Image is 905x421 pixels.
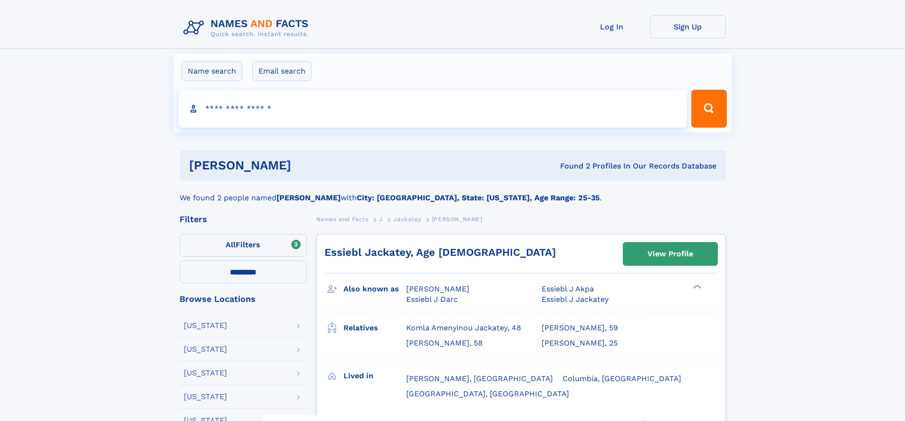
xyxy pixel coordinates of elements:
h1: [PERSON_NAME] [189,159,426,171]
label: Email search [252,61,312,81]
a: [PERSON_NAME], 59 [542,323,618,333]
span: [PERSON_NAME], [GEOGRAPHIC_DATA] [406,374,553,383]
input: search input [179,90,687,128]
span: [PERSON_NAME] [406,284,469,293]
a: Names and Facts [316,213,369,225]
b: City: [GEOGRAPHIC_DATA], State: [US_STATE], Age Range: 25-35 [357,193,600,202]
span: Essiebl J Jackatey [542,295,609,304]
label: Filters [180,234,307,257]
div: Filters [180,215,307,224]
button: Search Button [691,90,726,128]
div: [US_STATE] [184,369,227,377]
div: ❯ [691,284,702,290]
a: [PERSON_NAME], 25 [542,338,618,348]
h3: Also known as [343,281,406,297]
a: Essiebl Jackatey, Age [DEMOGRAPHIC_DATA] [324,246,556,258]
div: Browse Locations [180,295,307,303]
h3: Lived in [343,368,406,384]
span: J [379,216,383,223]
h3: Relatives [343,320,406,336]
span: Jackatey [393,216,421,223]
span: [GEOGRAPHIC_DATA], [GEOGRAPHIC_DATA] [406,389,569,398]
b: [PERSON_NAME] [276,193,341,202]
a: Log In [574,15,650,38]
a: Jackatey [393,213,421,225]
span: [PERSON_NAME] [432,216,483,223]
div: Found 2 Profiles In Our Records Database [426,161,716,171]
img: Logo Names and Facts [180,15,316,41]
div: [US_STATE] [184,393,227,401]
span: Columbia, [GEOGRAPHIC_DATA] [562,374,681,383]
span: Essiebl J Darc [406,295,458,304]
div: [US_STATE] [184,322,227,329]
label: Name search [181,61,242,81]
span: All [226,240,236,249]
span: Essiebl J Akpa [542,284,594,293]
a: [PERSON_NAME], 58 [406,338,483,348]
a: Sign Up [650,15,726,38]
div: [US_STATE] [184,346,227,353]
div: We found 2 people named with . [180,181,726,204]
a: View Profile [623,243,717,265]
a: J [379,213,383,225]
div: View Profile [648,243,693,265]
a: Komla Amenyinou Jackatey, 48 [406,323,521,333]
